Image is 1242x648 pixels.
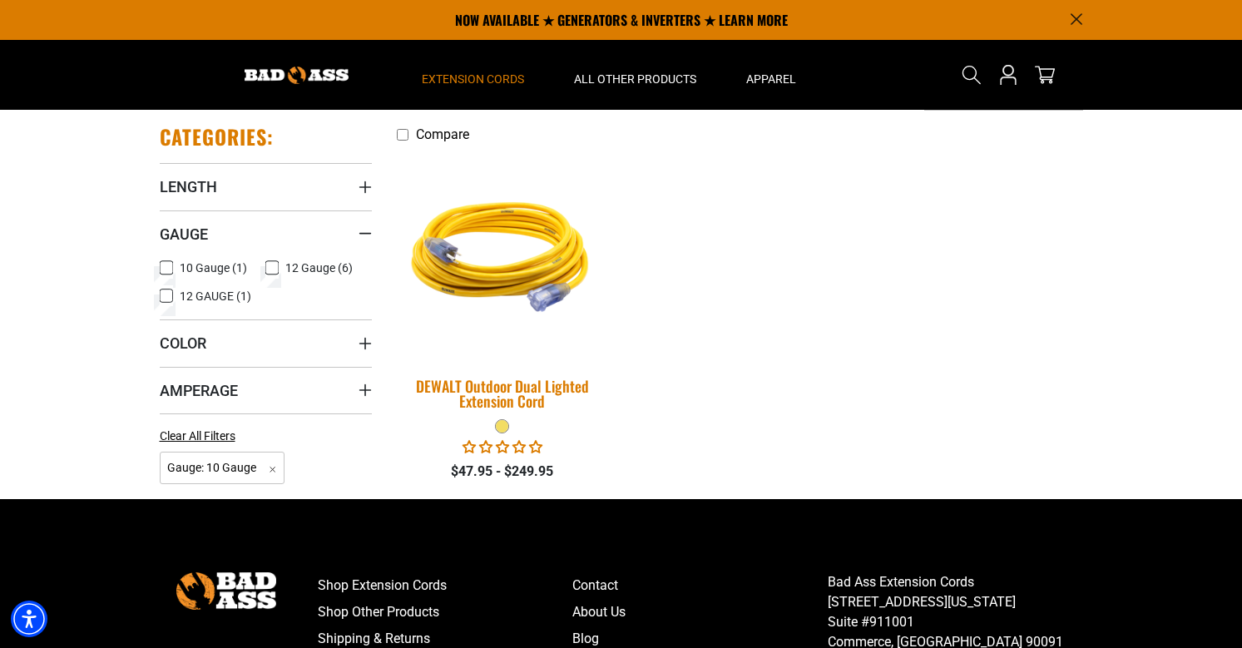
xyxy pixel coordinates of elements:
[11,601,47,637] div: Accessibility Menu
[160,124,275,150] h2: Categories:
[746,72,796,87] span: Apparel
[1032,65,1058,85] a: cart
[160,428,242,445] a: Clear All Filters
[574,72,696,87] span: All Other Products
[180,262,247,274] span: 10 Gauge (1)
[160,381,238,400] span: Amperage
[160,210,372,257] summary: Gauge
[572,572,828,599] a: Contact
[160,334,206,353] span: Color
[721,40,821,110] summary: Apparel
[463,439,542,455] span: 0.00 stars
[176,572,276,610] img: Bad Ass Extension Cords
[285,262,353,274] span: 12 Gauge (6)
[386,148,619,361] img: DEWALT Outdoor Dual Lighted Extension Cord
[245,67,349,84] img: Bad Ass Extension Cords
[416,126,469,142] span: Compare
[958,62,985,88] summary: Search
[397,462,609,482] div: $47.95 - $249.95
[160,452,285,484] span: Gauge: 10 Gauge
[318,599,573,626] a: Shop Other Products
[572,599,828,626] a: About Us
[995,40,1022,110] a: Open this option
[160,459,285,475] a: Gauge: 10 Gauge
[318,572,573,599] a: Shop Extension Cords
[160,177,217,196] span: Length
[160,429,235,443] span: Clear All Filters
[397,378,609,408] div: DEWALT Outdoor Dual Lighted Extension Cord
[397,151,609,418] a: DEWALT Outdoor Dual Lighted Extension Cord DEWALT Outdoor Dual Lighted Extension Cord
[549,40,721,110] summary: All Other Products
[180,290,251,302] span: 12 GAUGE (1)
[160,319,372,366] summary: Color
[397,40,549,110] summary: Extension Cords
[160,163,372,210] summary: Length
[422,72,524,87] span: Extension Cords
[160,367,372,413] summary: Amperage
[160,225,208,244] span: Gauge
